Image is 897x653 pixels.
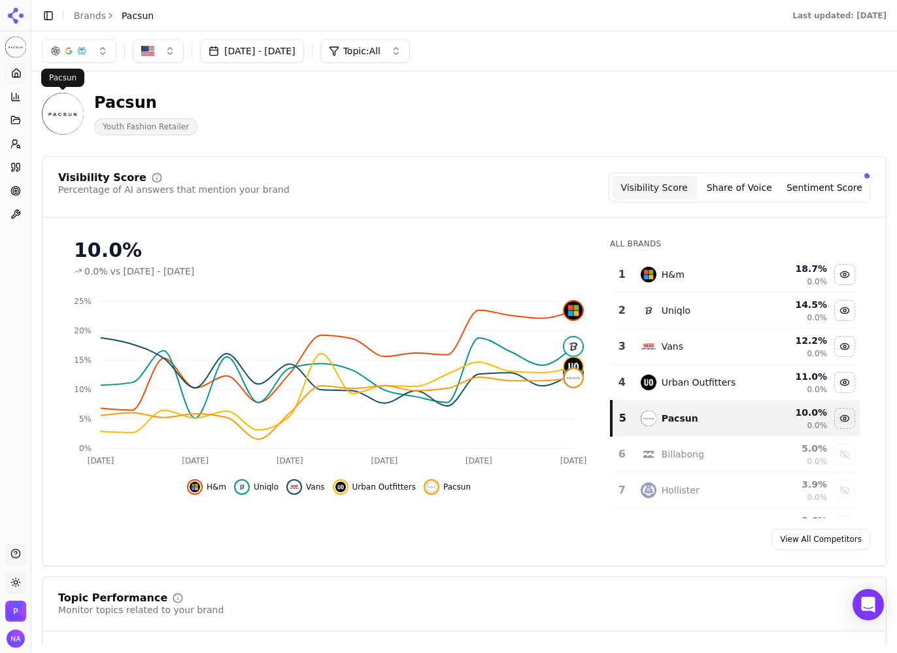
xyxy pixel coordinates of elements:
div: 11.0 % [764,370,827,383]
img: Nico Arce [7,629,25,648]
img: h&m [641,267,656,282]
div: 3.9 % [764,478,827,491]
tspan: 25% [74,297,92,306]
span: Uniqlo [254,482,279,492]
span: Pacsun [443,482,471,492]
nav: breadcrumb [74,9,154,22]
tspan: [DATE] [277,456,303,465]
img: uniqlo [564,337,583,356]
tr: 1h&mH&m18.7%0.0%Hide h&m data [611,257,860,293]
img: h&m [190,482,200,492]
a: Brands [74,10,106,21]
img: Pacsun [5,37,26,58]
tr: 2uniqloUniqlo14.5%0.0%Hide uniqlo data [611,293,860,329]
div: 2 [617,303,628,318]
div: Pacsun [94,92,197,113]
button: Hide pacsun data [834,408,855,429]
div: Urban Outfitters [662,376,736,389]
tr: 5pacsunPacsun10.0%0.0%Hide pacsun data [611,401,860,437]
button: Open organization switcher [5,601,26,622]
div: 5 [618,410,628,426]
tspan: 10% [74,385,92,394]
img: pacsun [426,482,437,492]
span: vs [DATE] - [DATE] [110,265,195,278]
button: Hide uniqlo data [834,300,855,321]
button: Hide urban outfitters data [333,479,416,495]
span: 0.0% [807,492,828,503]
button: Show hollister data [834,480,855,501]
div: Hollister [662,484,700,497]
div: 14.5 % [764,298,827,311]
button: Show brandy melville data [834,516,855,537]
div: All Brands [610,239,860,249]
tspan: 20% [74,326,92,335]
button: Hide uniqlo data [234,479,279,495]
div: H&m [662,268,685,281]
div: Topic Performance [58,593,167,603]
button: Share of Voice [697,176,782,199]
button: Hide h&m data [834,264,855,285]
span: 0.0% [807,384,828,395]
span: 0.0% [807,312,828,323]
img: vans [289,482,299,492]
span: 0.0% [84,265,108,278]
img: Pacsun [42,93,84,135]
tspan: 5% [79,414,92,424]
tr: 2.6%Show brandy melville data [611,509,860,544]
div: 2.6 % [764,514,827,527]
img: urban outfitters [641,375,656,390]
tr: 6billabongBillabong5.0%0.0%Show billabong data [611,437,860,473]
div: 10.0 % [764,406,827,419]
div: 1 [617,267,628,282]
button: Visibility Score [612,176,697,199]
button: Hide h&m data [187,479,226,495]
div: 10.0% [74,239,584,262]
tspan: 15% [74,356,92,365]
img: h&m [564,301,583,320]
img: pacsun [564,369,583,387]
button: Hide vans data [834,336,855,357]
div: Monitor topics related to your brand [58,603,224,616]
button: Hide vans data [286,479,325,495]
tspan: 0% [79,444,92,453]
span: 0.0% [807,348,828,359]
p: Pacsun [49,73,76,83]
span: Vans [306,482,325,492]
div: 6 [617,446,628,462]
img: urban outfitters [564,358,583,376]
tr: 7hollisterHollister3.9%0.0%Show hollister data [611,473,860,509]
div: Uniqlo [662,304,690,317]
span: H&m [207,482,226,492]
div: Visibility Score [58,173,146,183]
img: uniqlo [641,303,656,318]
div: 5.0 % [764,442,827,455]
button: Hide pacsun data [424,479,471,495]
img: uniqlo [237,482,247,492]
button: [DATE] - [DATE] [200,39,304,63]
img: urban outfitters [335,482,346,492]
img: pacsun [641,410,656,426]
button: Current brand: Pacsun [5,37,26,58]
div: Open Intercom Messenger [853,589,884,620]
tspan: [DATE] [182,456,209,465]
div: Pacsun [662,412,698,425]
img: Pacsun [5,601,26,622]
img: hollister [641,482,656,498]
a: View All Competitors [771,529,870,550]
tspan: [DATE] [560,456,587,465]
span: 0.0% [807,420,828,431]
tr: 4urban outfittersUrban Outfitters11.0%0.0%Hide urban outfitters data [611,365,860,401]
tspan: [DATE] [371,456,398,465]
img: US [141,44,154,58]
span: Youth Fashion Retailer [94,118,197,135]
span: 0.0% [807,456,828,467]
button: Open user button [7,629,25,648]
div: Percentage of AI answers that mention your brand [58,183,290,196]
button: Show billabong data [834,444,855,465]
div: Last updated: [DATE] [792,10,887,21]
div: 3 [617,339,628,354]
img: vans [641,339,656,354]
span: Pacsun [122,9,154,22]
button: Sentiment Score [782,176,867,199]
div: 18.7 % [764,262,827,275]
